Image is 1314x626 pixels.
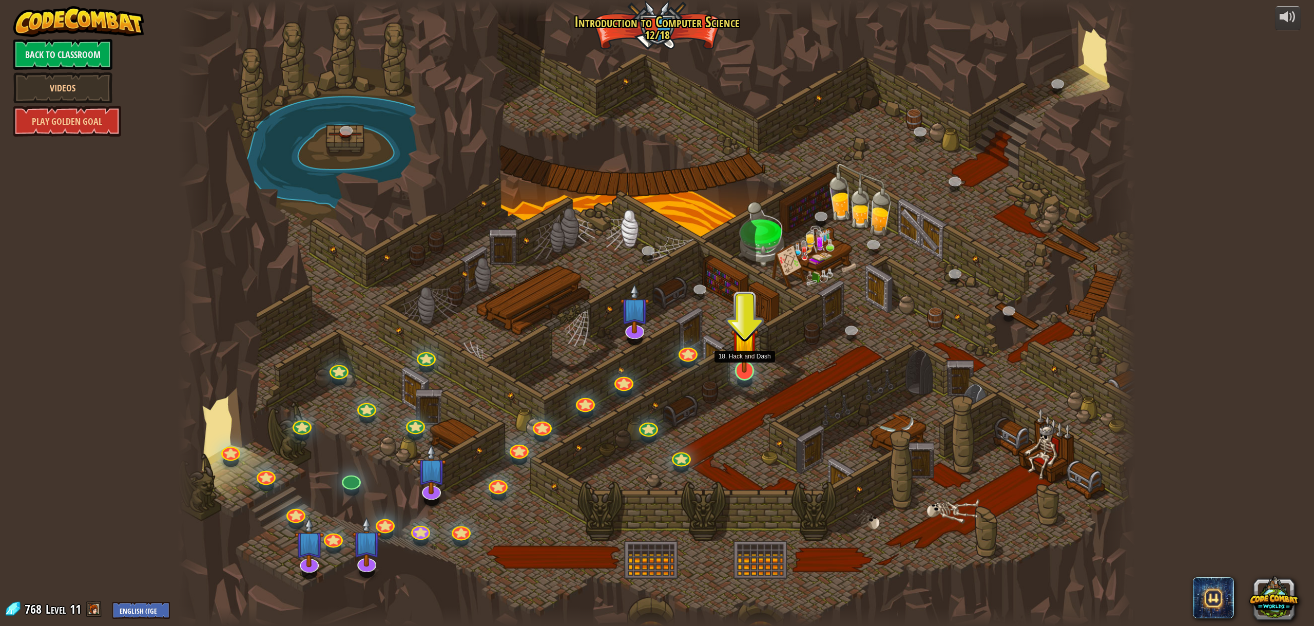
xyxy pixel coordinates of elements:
img: level-banner-unstarted-subscriber.png [353,517,382,566]
a: Videos [13,72,112,103]
a: Back to Classroom [13,39,112,70]
span: 768 [25,601,45,617]
a: Play Golden Goal [13,106,121,137]
img: level-banner-unstarted-subscriber.png [417,444,446,494]
img: level-banner-started.png [731,310,758,373]
span: 11 [70,601,81,617]
button: Adjust volume [1275,6,1301,30]
img: level-banner-unstarted-subscriber.png [621,283,650,333]
img: CodeCombat - Learn how to code by playing a game [13,6,145,37]
img: level-banner-unstarted-subscriber.png [295,518,324,567]
span: Level [46,601,66,618]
